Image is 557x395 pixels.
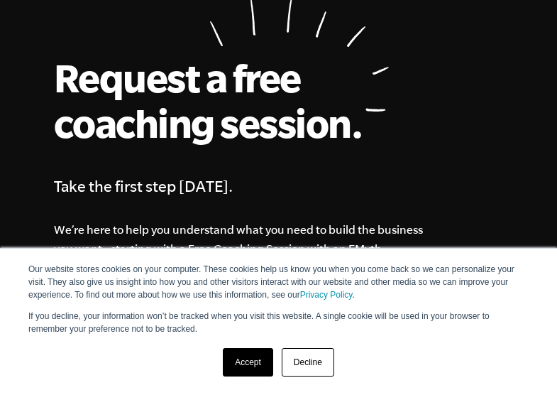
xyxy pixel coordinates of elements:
h2: Request a free coaching session. [54,55,373,146]
p: We’re here to help you understand what you need to build the business you want - starting with a ... [54,220,424,316]
p: Our website stores cookies on your computer. These cookies help us know you when you come back so... [28,263,529,301]
a: Accept [223,348,273,377]
a: Privacy Policy [300,290,353,300]
h4: Take the first step [DATE]. [54,173,504,199]
p: If you decline, your information won’t be tracked when you visit this website. A single cookie wi... [28,310,529,335]
a: Decline [282,348,334,377]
